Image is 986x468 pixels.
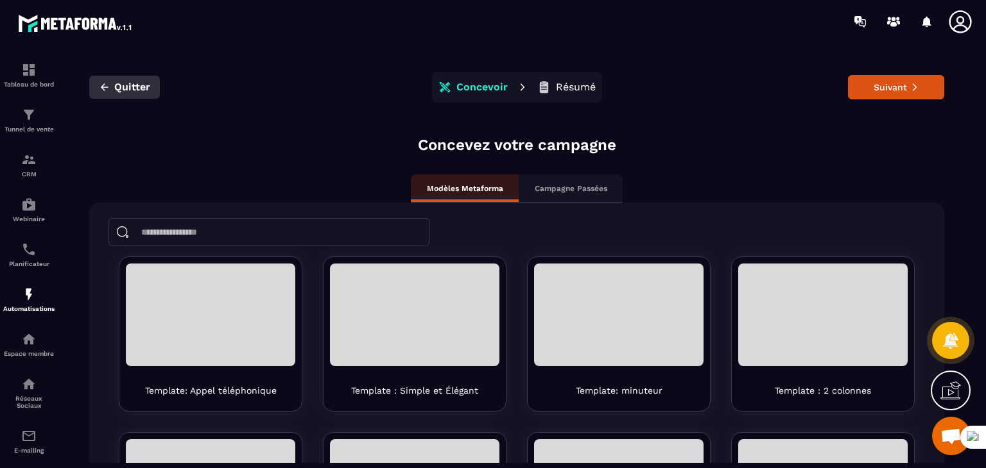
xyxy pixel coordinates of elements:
[3,187,55,232] a: automationsautomationsWebinaire
[114,81,150,94] span: Quitter
[3,81,55,88] p: Tableau de bord
[3,367,55,419] a: social-networksocial-networkRéseaux Sociaux
[21,331,37,347] img: automations
[21,197,37,212] img: automations
[3,215,55,222] p: Webinaire
[145,384,277,397] p: Template: Appel téléphonique
[3,97,55,142] a: formationformationTunnel de vente
[3,126,55,133] p: Tunnel de vente
[427,183,503,194] p: Modèles Metaforma
[21,242,37,257] img: scheduler
[932,417,971,455] a: Ouvrir le chat
[3,277,55,322] a: automationsautomationsAutomatisations
[351,384,478,397] p: Template : Simple et Élégant
[18,12,134,35] img: logo
[3,395,55,409] p: Réseaux Sociaux
[456,81,508,94] p: Concevoir
[21,287,37,302] img: automations
[21,428,37,444] img: email
[3,232,55,277] a: schedulerschedulerPlanificateur
[576,384,662,397] p: Template: minuteur
[3,142,55,187] a: formationformationCRM
[848,75,944,99] button: Suivant
[3,260,55,267] p: Planificateur
[3,447,55,454] p: E-mailing
[21,107,37,122] img: formation
[21,152,37,167] img: formation
[3,171,55,178] p: CRM
[3,53,55,97] a: formationformationTableau de bord
[435,74,512,100] button: Concevoir
[3,322,55,367] a: automationsautomationsEspace membre
[418,135,616,155] p: Concevez votre campagne
[21,62,37,78] img: formation
[89,76,160,99] button: Quitter
[535,183,607,194] p: Campagne Passées
[3,419,55,464] a: emailemailE-mailing
[3,305,55,312] p: Automatisations
[21,376,37,392] img: social-network
[3,350,55,357] p: Espace membre
[775,384,871,397] p: Template : 2 colonnes
[556,81,596,94] p: Résumé
[533,74,600,100] button: Résumé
